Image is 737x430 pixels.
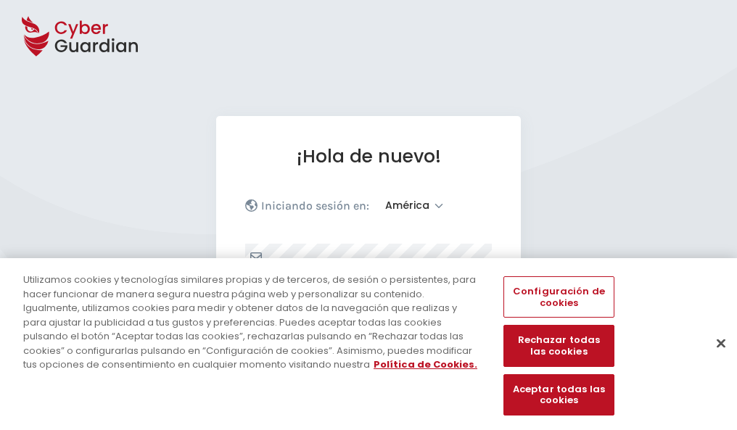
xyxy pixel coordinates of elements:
[23,273,482,372] div: Utilizamos cookies y tecnologías similares propias y de terceros, de sesión o persistentes, para ...
[374,357,477,371] a: Más información sobre su privacidad, se abre en una nueva pestaña
[503,326,614,367] button: Rechazar todas las cookies
[503,276,614,318] button: Configuración de cookies
[245,145,492,168] h1: ¡Hola de nuevo!
[705,327,737,359] button: Cerrar
[261,199,369,213] p: Iniciando sesión en:
[503,374,614,415] button: Aceptar todas las cookies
